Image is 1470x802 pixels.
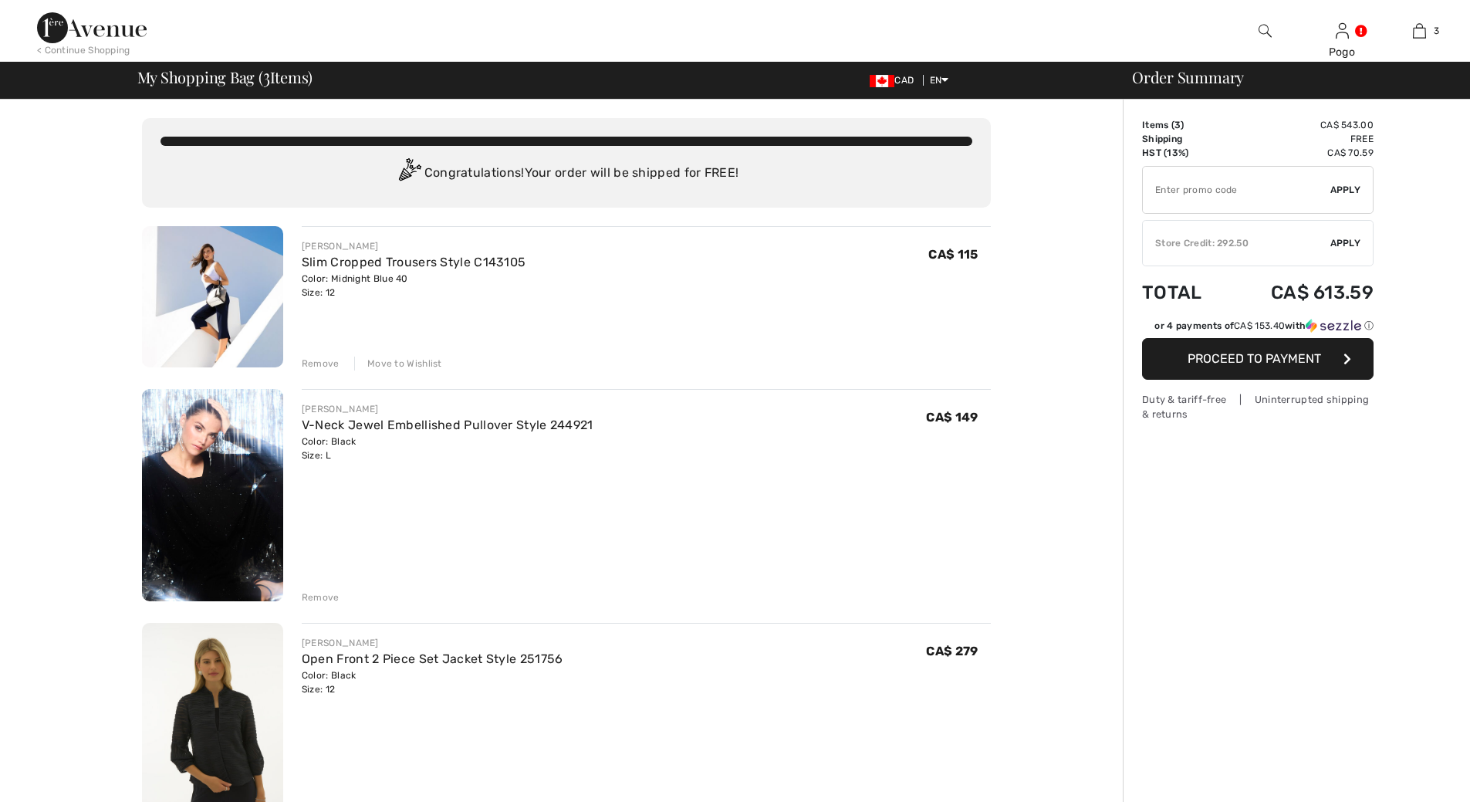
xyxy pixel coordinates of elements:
[1142,146,1227,160] td: HST (13%)
[302,435,593,462] div: Color: Black Size: L
[137,69,313,85] span: My Shopping Bag ( Items)
[870,75,920,86] span: CAD
[1330,183,1361,197] span: Apply
[926,644,978,658] span: CA$ 279
[394,158,424,189] img: Congratulation2.svg
[302,651,563,666] a: Open Front 2 Piece Set Jacket Style 251756
[1142,266,1227,319] td: Total
[37,43,130,57] div: < Continue Shopping
[1188,351,1321,366] span: Proceed to Payment
[302,636,563,650] div: [PERSON_NAME]
[930,75,949,86] span: EN
[1227,118,1374,132] td: CA$ 543.00
[161,158,972,189] div: Congratulations! Your order will be shipped for FREE!
[302,357,340,371] div: Remove
[1227,132,1374,146] td: Free
[1143,236,1330,250] div: Store Credit: 292.50
[870,75,894,87] img: Canadian Dollar
[302,255,526,269] a: Slim Cropped Trousers Style C143105
[1142,118,1227,132] td: Items ( )
[1142,132,1227,146] td: Shipping
[302,418,593,432] a: V-Neck Jewel Embellished Pullover Style 244921
[37,12,147,43] img: 1ère Avenue
[1413,22,1426,40] img: My Bag
[1330,236,1361,250] span: Apply
[1259,22,1272,40] img: search the website
[926,410,978,425] span: CA$ 149
[1142,319,1374,338] div: or 4 payments ofCA$ 153.40withSezzle Click to learn more about Sezzle
[1154,319,1374,333] div: or 4 payments of with
[1304,44,1380,60] div: Pogo
[1336,22,1349,40] img: My Info
[302,239,526,253] div: [PERSON_NAME]
[142,389,283,601] img: V-Neck Jewel Embellished Pullover Style 244921
[1306,319,1361,333] img: Sezzle
[1434,24,1439,38] span: 3
[1113,69,1461,85] div: Order Summary
[302,591,340,604] div: Remove
[354,357,442,371] div: Move to Wishlist
[1227,146,1374,160] td: CA$ 70.59
[1234,320,1285,331] span: CA$ 153.40
[142,226,283,367] img: Slim Cropped Trousers Style C143105
[1143,167,1330,213] input: Promo code
[1381,22,1457,40] a: 3
[302,402,593,416] div: [PERSON_NAME]
[263,66,270,86] span: 3
[1142,392,1374,421] div: Duty & tariff-free | Uninterrupted shipping & returns
[302,272,526,299] div: Color: Midnight Blue 40 Size: 12
[302,668,563,696] div: Color: Black Size: 12
[1142,338,1374,380] button: Proceed to Payment
[1227,266,1374,319] td: CA$ 613.59
[928,247,978,262] span: CA$ 115
[1174,120,1181,130] span: 3
[1336,23,1349,38] a: Sign In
